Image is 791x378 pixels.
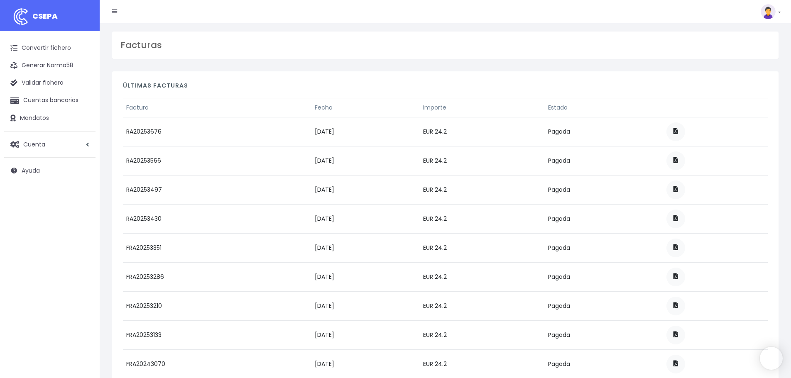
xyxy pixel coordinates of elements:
[4,110,96,127] a: Mandatos
[32,11,58,21] span: CSEPA
[120,40,770,51] h3: Facturas
[545,146,663,175] td: Pagada
[4,39,96,57] a: Convertir fichero
[545,117,663,146] td: Pagada
[123,233,311,262] td: FRA20253351
[4,136,96,153] a: Cuenta
[311,320,419,349] td: [DATE]
[420,262,545,291] td: EUR 24.2
[420,320,545,349] td: EUR 24.2
[311,233,419,262] td: [DATE]
[545,98,663,117] th: Estado
[311,98,419,117] th: Fecha
[761,4,776,19] img: profile
[311,262,419,291] td: [DATE]
[545,291,663,320] td: Pagada
[420,175,545,204] td: EUR 24.2
[123,291,311,320] td: FRA20253210
[420,98,545,117] th: Importe
[123,117,311,146] td: RA20253676
[420,291,545,320] td: EUR 24.2
[545,320,663,349] td: Pagada
[311,291,419,320] td: [DATE]
[545,175,663,204] td: Pagada
[4,57,96,74] a: Generar Norma58
[311,117,419,146] td: [DATE]
[123,82,768,93] h4: Últimas facturas
[311,175,419,204] td: [DATE]
[123,175,311,204] td: RA20253497
[545,233,663,262] td: Pagada
[420,204,545,233] td: EUR 24.2
[4,92,96,109] a: Cuentas bancarias
[22,166,40,175] span: Ayuda
[545,262,663,291] td: Pagada
[420,117,545,146] td: EUR 24.2
[123,320,311,349] td: FRA20253133
[311,146,419,175] td: [DATE]
[123,146,311,175] td: RA20253566
[23,140,45,148] span: Cuenta
[545,204,663,233] td: Pagada
[10,6,31,27] img: logo
[420,146,545,175] td: EUR 24.2
[420,233,545,262] td: EUR 24.2
[4,74,96,92] a: Validar fichero
[123,204,311,233] td: RA20253430
[4,162,96,179] a: Ayuda
[123,262,311,291] td: FRA20253286
[311,204,419,233] td: [DATE]
[123,98,311,117] th: Factura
